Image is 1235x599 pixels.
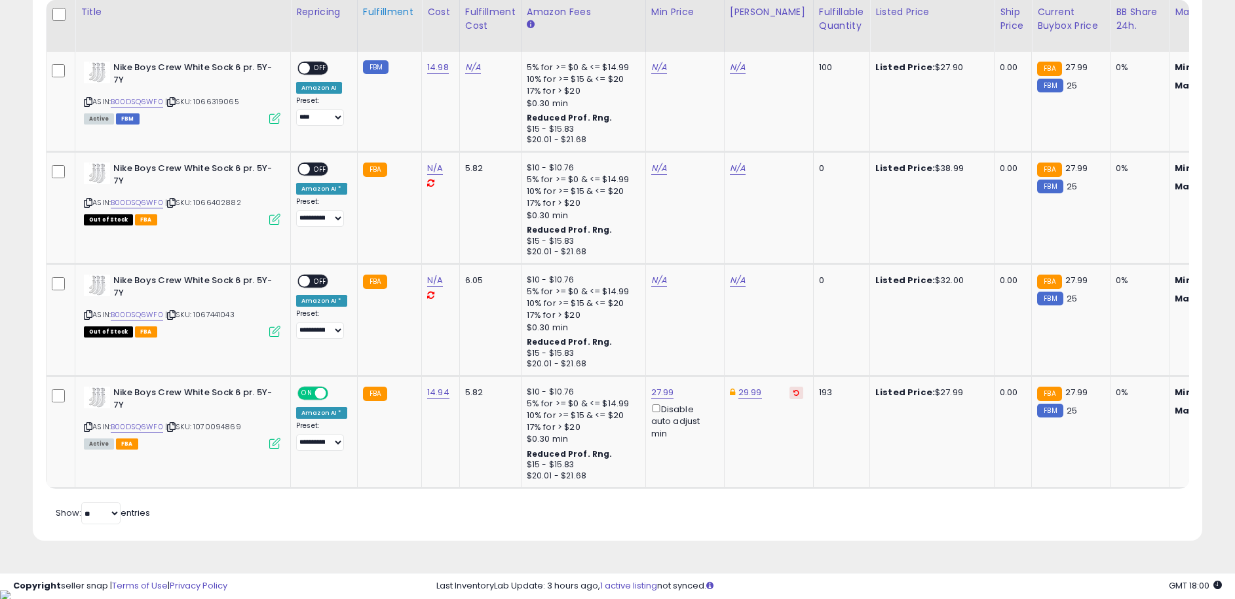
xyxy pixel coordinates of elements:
div: 100 [819,62,860,73]
div: 0.00 [1000,62,1021,73]
strong: Max: [1175,292,1198,305]
div: $27.99 [875,387,984,398]
div: $15 - $15.83 [527,459,636,471]
span: 25 [1067,180,1077,193]
div: Preset: [296,309,347,339]
div: BB Share 24h. [1116,5,1164,33]
div: Ship Price [1000,5,1026,33]
span: 25 [1067,292,1077,305]
div: Amazon AI [296,82,342,94]
a: N/A [651,274,667,287]
div: 0.00 [1000,163,1021,174]
b: Reduced Prof. Rng. [527,224,613,235]
div: $38.99 [875,163,984,174]
b: Listed Price: [875,386,935,398]
strong: Max: [1175,180,1198,193]
div: ASIN: [84,387,280,448]
span: 27.99 [1065,61,1088,73]
div: 0.00 [1000,275,1021,286]
span: 27.99 [1065,386,1088,398]
small: FBM [1037,404,1063,417]
div: Repricing [296,5,352,19]
div: 5.82 [465,163,511,174]
a: 14.94 [427,386,449,399]
b: Reduced Prof. Rng. [527,336,613,347]
small: FBM [363,60,389,74]
div: Preset: [296,421,347,451]
strong: Min: [1175,162,1194,174]
a: N/A [730,274,746,287]
div: 0% [1116,163,1159,174]
div: Amazon AI * [296,183,347,195]
span: | SKU: 1070094869 [165,421,241,432]
b: Reduced Prof. Rng. [527,448,613,459]
small: FBA [1037,163,1061,177]
a: 27.99 [651,386,674,399]
div: $32.00 [875,275,984,286]
span: FBA [135,326,157,338]
span: All listings currently available for purchase on Amazon [84,438,114,450]
div: ASIN: [84,62,280,123]
a: Terms of Use [112,579,168,592]
b: Listed Price: [875,274,935,286]
span: 27.99 [1065,274,1088,286]
div: ASIN: [84,275,280,336]
span: 25 [1067,79,1077,92]
div: $0.30 min [527,433,636,445]
div: 17% for > $20 [527,421,636,433]
span: OFF [310,276,331,287]
div: 0.00 [1000,387,1021,398]
div: 10% for >= $15 & <= $20 [527,410,636,421]
b: Nike Boys Crew White Sock 6 pr. 5Y-7Y [113,275,273,302]
div: $15 - $15.83 [527,124,636,135]
div: $0.30 min [527,322,636,334]
div: 5% for >= $0 & <= $14.99 [527,286,636,298]
span: 25 [1067,404,1077,417]
span: | SKU: 1066402882 [165,197,241,208]
div: 0% [1116,275,1159,286]
a: B00DSQ6WF0 [111,197,163,208]
span: All listings that are currently out of stock and unavailable for purchase on Amazon [84,214,133,225]
img: 312uh1cH2-L._SL40_.jpg [84,275,110,296]
span: 2025-09-11 18:00 GMT [1169,579,1222,592]
span: ON [299,388,315,399]
strong: Min: [1175,274,1194,286]
div: Amazon Fees [527,5,640,19]
a: N/A [465,61,481,74]
span: FBA [135,214,157,225]
div: [PERSON_NAME] [730,5,808,19]
a: N/A [651,162,667,175]
div: 0% [1116,62,1159,73]
div: $20.01 - $21.68 [527,246,636,258]
div: 17% for > $20 [527,85,636,97]
div: $27.90 [875,62,984,73]
span: OFF [310,63,331,74]
small: FBM [1037,180,1063,193]
span: | SKU: 1067441043 [165,309,235,320]
div: seller snap | | [13,580,227,592]
small: Amazon Fees. [527,19,535,31]
b: Listed Price: [875,61,935,73]
a: B00DSQ6WF0 [111,309,163,320]
a: B00DSQ6WF0 [111,421,163,433]
a: B00DSQ6WF0 [111,96,163,107]
div: 6.05 [465,275,511,286]
div: 5.82 [465,387,511,398]
a: 29.99 [738,386,762,399]
div: $15 - $15.83 [527,236,636,247]
strong: Min: [1175,61,1194,73]
strong: Max: [1175,79,1198,92]
small: FBA [1037,387,1061,401]
a: N/A [730,61,746,74]
div: $0.30 min [527,98,636,109]
span: 27.99 [1065,162,1088,174]
div: $20.01 - $21.68 [527,134,636,145]
span: Show: entries [56,507,150,519]
a: 14.98 [427,61,449,74]
div: Last InventoryLab Update: 3 hours ago, not synced. [436,580,1222,592]
small: FBA [363,275,387,289]
small: FBA [363,387,387,401]
div: Cost [427,5,454,19]
small: FBM [1037,79,1063,92]
div: 0 [819,275,860,286]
